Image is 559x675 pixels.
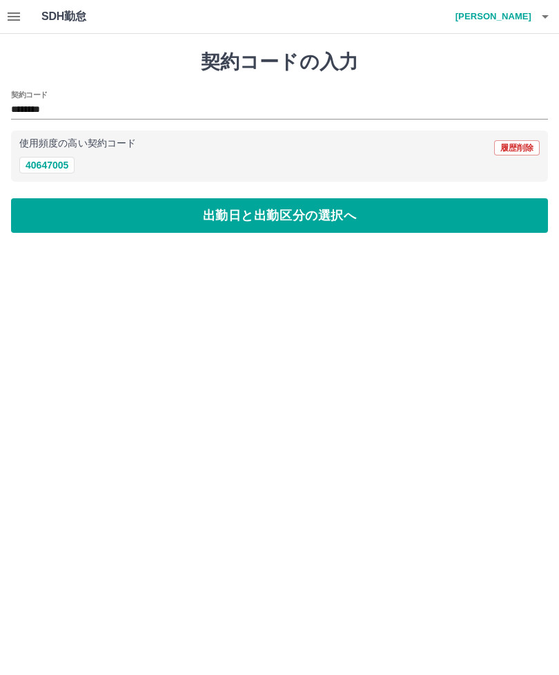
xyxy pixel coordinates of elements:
button: 履歴削除 [494,140,540,155]
p: 使用頻度の高い契約コード [19,139,136,149]
button: 出勤日と出勤区分の選択へ [11,198,548,233]
h1: 契約コードの入力 [11,50,548,74]
h2: 契約コード [11,89,48,100]
button: 40647005 [19,157,75,173]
